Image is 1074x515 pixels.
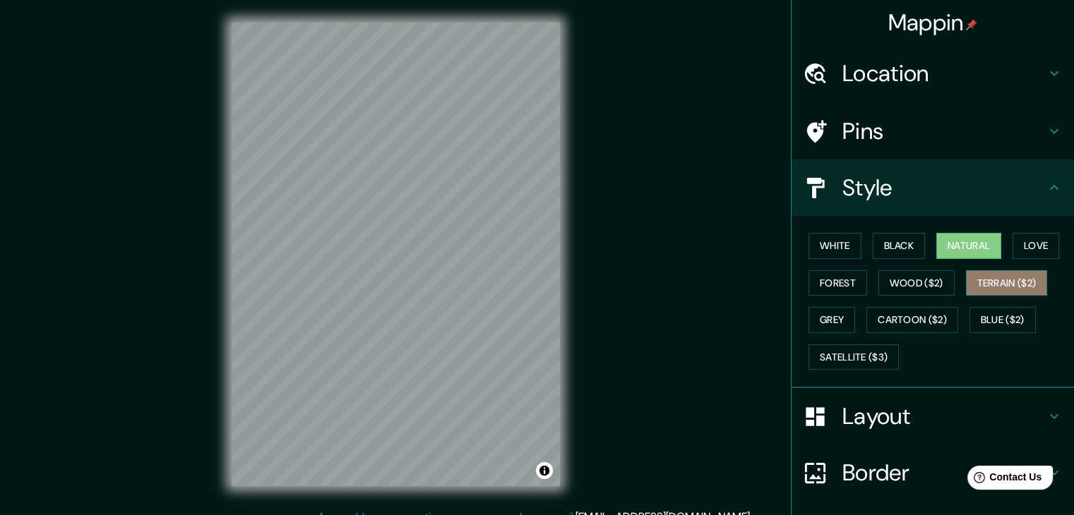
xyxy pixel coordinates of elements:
[948,460,1058,499] iframe: Help widget launcher
[792,444,1074,501] div: Border
[866,307,958,333] button: Cartoon ($2)
[878,270,955,296] button: Wood ($2)
[232,23,560,486] canvas: Map
[536,462,553,479] button: Toggle attribution
[842,174,1046,202] h4: Style
[842,459,1046,487] h4: Border
[969,307,1036,333] button: Blue ($2)
[809,233,861,259] button: White
[842,59,1046,87] h4: Location
[809,344,899,370] button: Satellite ($3)
[1013,233,1059,259] button: Love
[966,19,977,30] img: pin-icon.png
[936,233,1001,259] button: Natural
[842,117,1046,145] h4: Pins
[873,233,926,259] button: Black
[792,388,1074,444] div: Layout
[792,45,1074,102] div: Location
[888,8,978,37] h4: Mappin
[792,159,1074,216] div: Style
[792,103,1074,159] div: Pins
[966,270,1048,296] button: Terrain ($2)
[809,270,867,296] button: Forest
[842,402,1046,430] h4: Layout
[809,307,855,333] button: Grey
